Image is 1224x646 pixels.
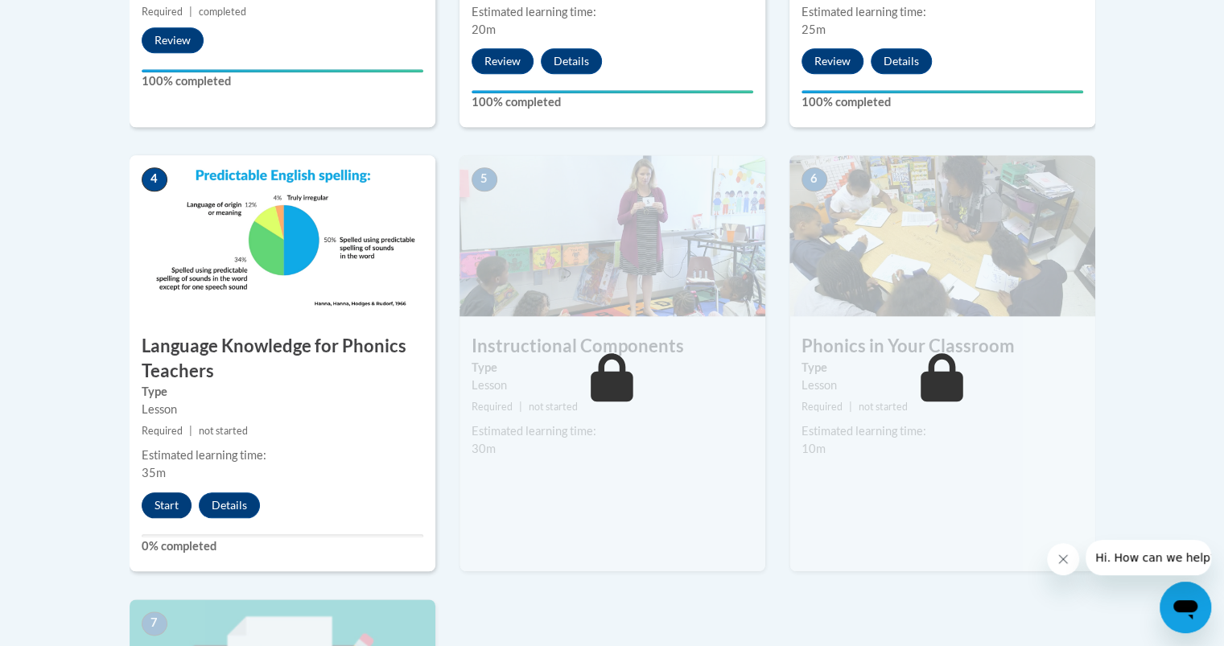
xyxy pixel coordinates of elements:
span: 30m [472,442,496,455]
button: Details [541,48,602,74]
iframe: Message from company [1086,540,1211,575]
h3: Phonics in Your Classroom [789,334,1095,359]
iframe: Close message [1047,543,1079,575]
span: not started [529,401,578,413]
button: Details [871,48,932,74]
span: Required [142,6,183,18]
iframe: Button to launch messaging window [1160,582,1211,633]
span: Required [142,425,183,437]
span: Hi. How can we help? [10,11,130,24]
div: Estimated learning time: [142,446,423,464]
div: Lesson [472,376,753,394]
label: Type [802,359,1083,376]
label: 100% completed [472,93,753,111]
span: | [849,401,852,413]
label: 100% completed [142,72,423,90]
span: completed [199,6,246,18]
button: Review [142,27,204,53]
span: | [189,6,192,18]
span: not started [859,401,908,413]
div: Your progress [802,90,1083,93]
div: Estimated learning time: [472,422,753,440]
div: Lesson [802,376,1083,394]
button: Review [472,48,534,74]
span: | [189,425,192,437]
h3: Instructional Components [460,334,765,359]
div: Estimated learning time: [472,3,753,21]
div: Estimated learning time: [802,422,1083,440]
div: Lesson [142,401,423,418]
label: 0% completed [142,537,423,555]
img: Course Image [789,155,1095,316]
span: 5 [472,167,497,191]
div: Your progress [142,69,423,72]
div: Your progress [472,90,753,93]
img: Course Image [460,155,765,316]
div: Estimated learning time: [802,3,1083,21]
span: 20m [472,23,496,36]
span: 6 [802,167,827,191]
button: Details [199,492,260,518]
span: 10m [802,442,826,455]
h3: Language Knowledge for Phonics Teachers [130,334,435,384]
span: Required [472,401,513,413]
span: 4 [142,167,167,191]
label: Type [472,359,753,376]
span: Required [802,401,843,413]
span: | [519,401,522,413]
label: 100% completed [802,93,1083,111]
span: 35m [142,466,166,479]
label: Type [142,383,423,401]
img: Course Image [130,155,435,316]
span: 25m [802,23,826,36]
span: 7 [142,611,167,636]
button: Review [802,48,863,74]
button: Start [142,492,192,518]
span: not started [199,425,248,437]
